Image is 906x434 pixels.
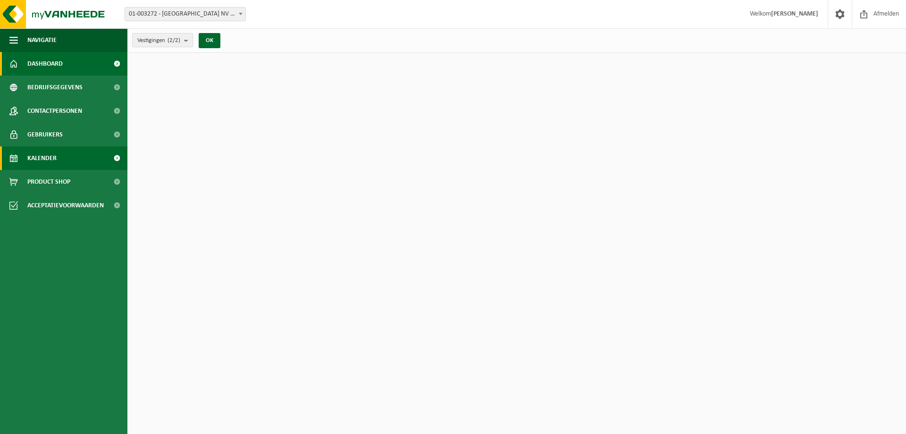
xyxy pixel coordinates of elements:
span: 01-003272 - BELGOSUC NV - BEERNEM [125,8,245,21]
span: Contactpersonen [27,99,82,123]
span: Dashboard [27,52,63,76]
span: Vestigingen [137,34,180,48]
span: Navigatie [27,28,57,52]
span: 01-003272 - BELGOSUC NV - BEERNEM [125,7,246,21]
button: OK [199,33,220,48]
span: Acceptatievoorwaarden [27,194,104,217]
span: Gebruikers [27,123,63,146]
span: Kalender [27,146,57,170]
strong: [PERSON_NAME] [771,10,818,17]
span: Bedrijfsgegevens [27,76,83,99]
button: Vestigingen(2/2) [132,33,193,47]
count: (2/2) [168,37,180,43]
span: Product Shop [27,170,70,194]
